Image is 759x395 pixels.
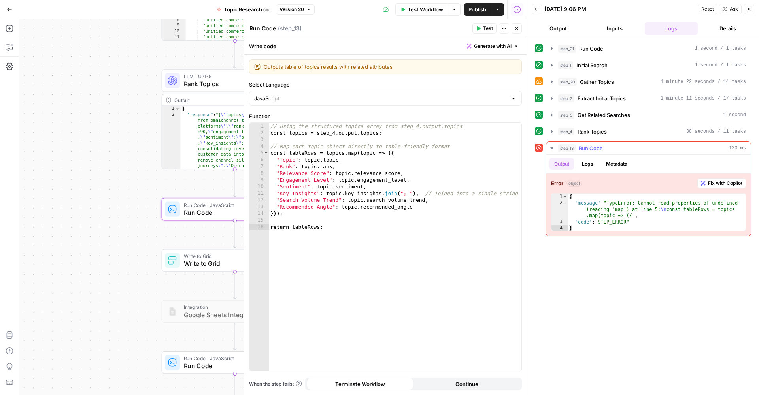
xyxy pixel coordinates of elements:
[695,45,746,52] span: 1 second / 1 tasks
[184,259,279,268] span: Write to Grid
[455,380,478,388] span: Continue
[719,4,742,14] button: Ask
[708,180,742,187] span: Fix with Copilot
[661,95,746,102] span: 1 minute 11 seconds / 17 tasks
[278,24,302,32] span: ( step_13 )
[212,3,274,16] button: Topic Research cc
[698,4,717,14] button: Reset
[558,45,576,53] span: step_21
[532,22,585,35] button: Output
[249,143,269,150] div: 4
[234,323,236,350] g: Edge from step_15 to step_11
[645,22,698,35] button: Logs
[264,63,517,71] textarea: Outputs table of topics results with related attributes
[244,38,527,54] div: Write code
[249,136,269,143] div: 3
[234,169,236,197] g: Edge from step_4 to step_13
[184,79,282,88] span: Rank Topics
[558,94,574,102] span: step_2
[249,170,269,177] div: 8
[162,351,308,374] div: Run Code · JavaScriptRun CodeStep 11
[184,208,280,217] span: Run Code
[701,22,754,35] button: Details
[546,59,751,71] button: 1 second / 1 tasks
[395,3,448,16] button: Test Workflow
[234,41,236,68] g: Edge from step_3 to step_4
[551,194,568,200] div: 1
[729,145,746,152] span: 130 ms
[184,252,279,260] span: Write to Grid
[162,106,181,112] div: 1
[184,310,280,320] span: Google Sheets Integration
[472,23,497,34] button: Test
[249,150,269,156] div: 5
[551,225,568,231] div: 4
[576,61,608,69] span: Initial Search
[249,177,269,183] div: 9
[558,61,573,69] span: step_1
[558,144,576,152] span: step_13
[279,6,304,13] span: Version 20
[168,307,177,316] img: Group%201%201.png
[546,155,751,236] div: 130 ms
[162,17,186,23] div: 8
[162,34,186,40] div: 11
[566,180,582,187] span: object
[162,28,186,34] div: 10
[249,163,269,170] div: 7
[558,78,577,86] span: step_20
[249,210,269,217] div: 14
[551,200,568,219] div: 2
[464,3,491,16] button: Publish
[249,24,276,32] textarea: Run Code
[578,128,607,135] span: Rank Topics
[546,142,751,154] button: 130 ms
[546,75,751,88] button: 1 minute 22 seconds / 14 tasks
[697,178,746,188] button: Fix with Copilot
[551,219,568,225] div: 3
[563,194,567,200] span: Toggle code folding, rows 1 through 4
[588,22,642,35] button: Inputs
[249,183,269,190] div: 10
[695,62,746,69] span: 1 second / 1 tasks
[249,112,522,120] label: Function
[249,130,269,136] div: 2
[546,42,751,55] button: 1 second / 1 tasks
[686,128,746,135] span: 38 seconds / 11 tasks
[249,217,269,224] div: 15
[162,23,186,28] div: 9
[335,380,385,388] span: Terminate Workflow
[162,249,308,271] div: Write to GridWrite to GridStep 24
[184,354,281,362] span: Run Code · JavaScript
[162,300,308,323] div: IntegrationGoogle Sheets IntegrationStep 15
[580,78,614,86] span: Gather Topics
[184,303,280,311] span: Integration
[234,220,236,248] g: Edge from step_13 to step_24
[413,378,520,390] button: Continue
[249,197,269,203] div: 12
[474,43,512,50] span: Generate with AI
[546,109,751,121] button: 1 second
[162,40,186,45] div: 12
[723,111,746,118] span: 1 second
[730,6,738,13] span: Ask
[234,272,236,299] g: Edge from step_24 to step_15
[558,111,574,119] span: step_3
[249,203,269,210] div: 13
[464,41,522,51] button: Generate with AI
[184,361,281,371] span: Run Code
[174,96,294,104] div: Output
[224,6,270,13] span: Topic Research cc
[558,128,574,135] span: step_4
[249,380,302,387] a: When the step fails:
[249,190,269,197] div: 11
[551,179,563,187] strong: Error
[276,4,315,15] button: Version 20
[249,156,269,163] div: 6
[254,94,507,102] input: JavaScript
[579,144,603,152] span: Run Code
[162,69,308,169] div: LLM · GPT-5Rank TopicsStep 4Output{ "response":"{\"topics\":[{\"topic\":\"Shift from omnichannel ...
[483,25,493,32] span: Test
[601,158,632,170] button: Metadata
